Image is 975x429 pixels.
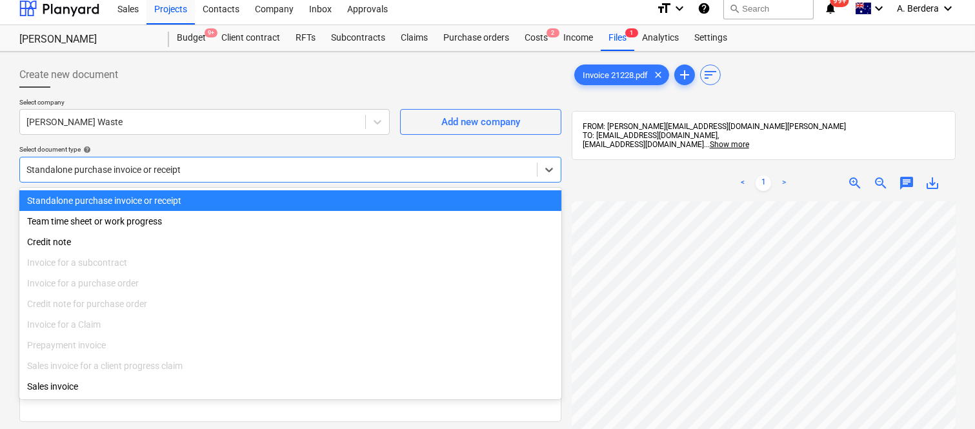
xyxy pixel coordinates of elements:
[873,175,889,191] span: zoom_out
[735,175,750,191] a: Previous page
[19,211,561,232] div: Team time sheet or work progress
[517,25,556,51] div: Costs
[19,355,561,376] div: Sales invoice for a client progress claim
[583,140,704,149] span: [EMAIL_ADDRESS][DOMAIN_NAME]
[703,67,718,83] span: sort
[824,1,837,16] i: notifications
[650,67,666,83] span: clear
[710,140,749,149] span: Show more
[169,25,214,51] div: Budget
[19,273,561,294] div: Invoice for a purchase order
[288,25,323,51] a: RFTs
[323,25,393,51] a: Subcontracts
[19,294,561,314] div: Credit note for purchase order
[393,25,436,51] a: Claims
[19,335,561,355] div: Prepayment invoice
[441,114,520,130] div: Add new company
[81,146,91,154] span: help
[169,25,214,51] a: Budget9+
[19,190,561,211] div: Standalone purchase invoice or receipt
[698,1,710,16] i: Knowledge base
[517,25,556,51] a: Costs2
[19,98,390,109] p: Select company
[625,28,638,37] span: 1
[925,175,940,191] span: save_alt
[583,122,846,131] span: FROM: [PERSON_NAME][EMAIL_ADDRESS][DOMAIN_NAME][PERSON_NAME]
[601,25,634,51] div: Files
[19,252,561,273] div: Invoice for a subcontract
[847,175,863,191] span: zoom_in
[677,67,692,83] span: add
[897,3,939,14] span: A. Berdera
[556,25,601,51] a: Income
[601,25,634,51] a: Files1
[574,65,669,85] div: Invoice 21228.pdf
[704,140,749,149] span: ...
[19,314,561,335] div: Invoice for a Claim
[214,25,288,51] a: Client contract
[19,145,561,154] div: Select document type
[672,1,687,16] i: keyboard_arrow_down
[776,175,792,191] a: Next page
[687,25,735,51] a: Settings
[940,1,956,16] i: keyboard_arrow_down
[583,131,719,140] span: TO: [EMAIL_ADDRESS][DOMAIN_NAME],
[19,67,118,83] span: Create new document
[436,25,517,51] a: Purchase orders
[871,1,887,16] i: keyboard_arrow_down
[634,25,687,51] a: Analytics
[19,376,561,397] div: Sales invoice
[756,175,771,191] a: Page 1 is your current page
[19,232,561,252] div: Credit note
[899,175,914,191] span: chat
[205,28,217,37] span: 9+
[400,109,561,135] button: Add new company
[729,3,739,14] span: search
[19,33,154,46] div: [PERSON_NAME]
[575,70,656,80] span: Invoice 21228.pdf
[547,28,559,37] span: 2
[910,367,975,429] iframe: Chat Widget
[656,1,672,16] i: format_size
